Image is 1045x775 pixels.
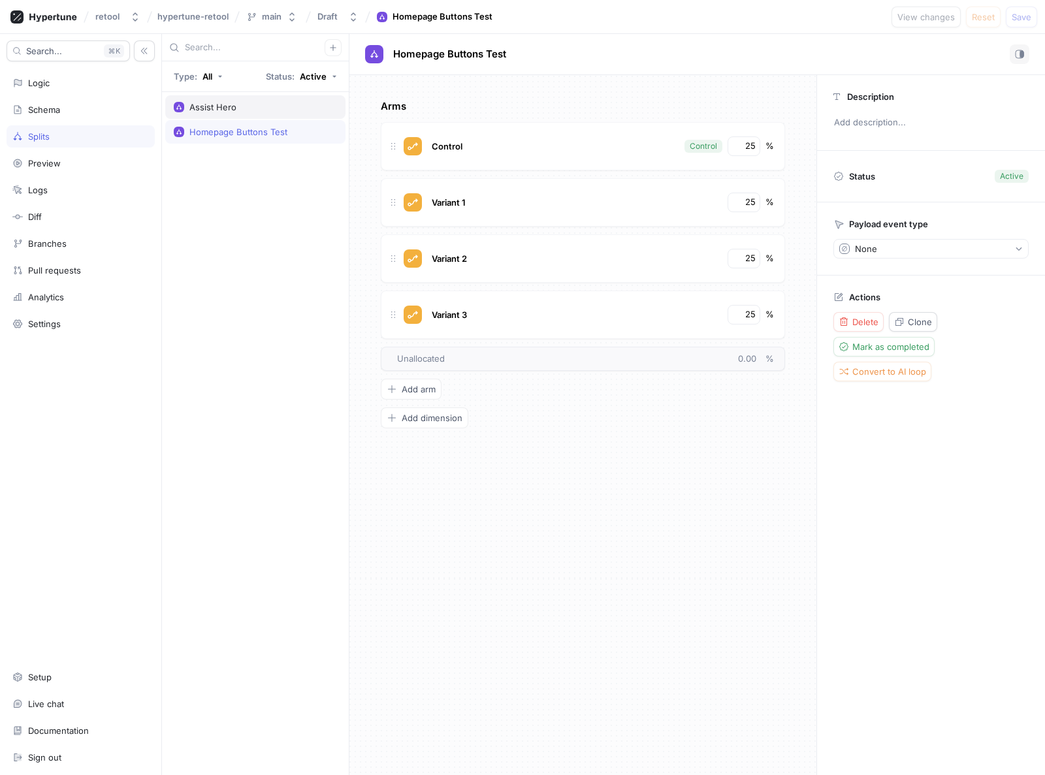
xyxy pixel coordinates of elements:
[28,238,67,249] div: Branches
[849,167,875,185] p: Status
[1012,13,1031,21] span: Save
[852,343,929,351] span: Mark as completed
[972,13,995,21] span: Reset
[157,12,229,21] span: hypertune-retool
[95,11,120,22] div: retool
[432,253,467,264] span: Variant 2
[90,6,146,27] button: retool
[889,312,937,332] button: Clone
[833,312,884,332] button: Delete
[892,7,961,27] button: View changes
[833,362,931,381] button: Convert to AI loop
[317,11,338,22] div: Draft
[28,158,61,168] div: Preview
[28,131,50,142] div: Splits
[174,72,197,81] p: Type:
[690,140,717,152] div: Control
[189,127,287,137] div: Homepage Buttons Test
[402,385,436,393] span: Add arm
[28,725,89,736] div: Documentation
[28,672,52,682] div: Setup
[833,337,935,356] button: Mark as completed
[897,13,955,21] span: View changes
[28,265,81,276] div: Pull requests
[300,72,327,81] div: Active
[28,185,48,195] div: Logs
[828,112,1034,134] p: Add description...
[765,140,774,153] div: %
[262,11,281,22] div: main
[26,47,62,55] span: Search...
[966,7,1001,27] button: Reset
[855,244,877,255] div: None
[7,40,130,61] button: Search...K
[104,44,124,57] div: K
[185,41,325,54] input: Search...
[849,219,928,229] p: Payload event type
[765,252,774,265] div: %
[28,699,64,709] div: Live chat
[28,212,42,222] div: Diff
[261,66,342,87] button: Status: Active
[738,353,765,364] span: 0.00
[312,6,364,27] button: Draft
[402,414,462,422] span: Add dimension
[852,318,878,326] span: Delete
[381,379,442,400] button: Add arm
[393,10,492,24] div: Homepage Buttons Test
[847,91,894,102] p: Description
[852,368,926,375] span: Convert to AI loop
[432,197,466,208] span: Variant 1
[908,318,932,326] span: Clone
[202,72,212,81] div: All
[169,66,227,87] button: Type: All
[28,319,61,329] div: Settings
[266,72,295,81] p: Status:
[849,292,880,302] p: Actions
[28,292,64,302] div: Analytics
[189,102,236,112] div: Assist Hero
[7,720,155,742] a: Documentation
[833,239,1029,259] button: None
[381,407,468,428] button: Add dimension
[397,353,445,366] span: Unallocated
[28,752,61,763] div: Sign out
[765,196,774,209] div: %
[393,49,506,59] span: Homepage Buttons Test
[1000,170,1023,182] div: Active
[432,141,462,151] span: Control
[1006,7,1037,27] button: Save
[241,6,302,27] button: main
[432,309,467,320] span: Variant 3
[765,353,774,364] span: %
[28,78,50,88] div: Logic
[765,308,774,321] div: %
[381,99,785,114] p: Arms
[28,104,60,115] div: Schema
